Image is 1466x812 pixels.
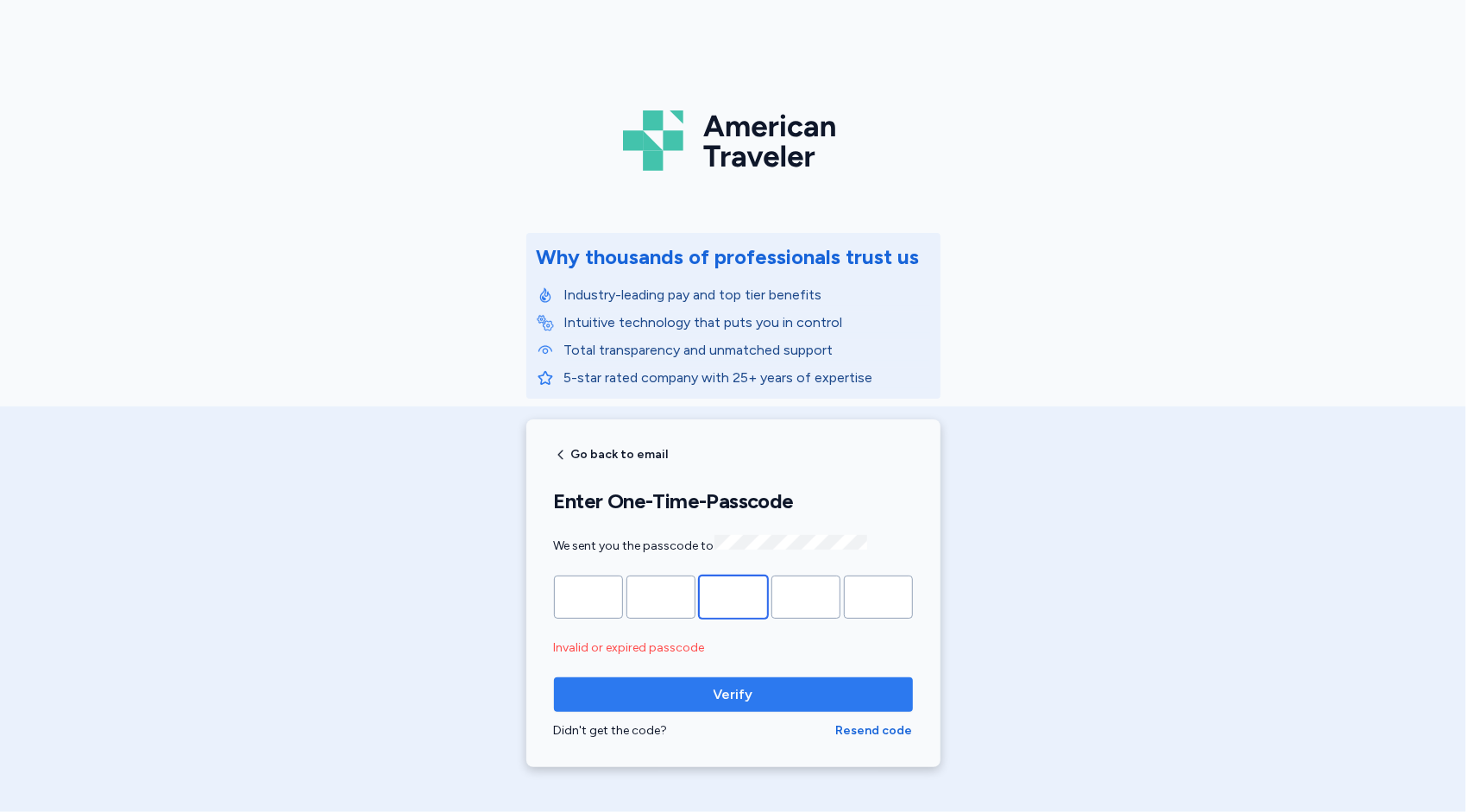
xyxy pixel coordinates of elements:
div: Didn't get the code? [554,722,836,740]
p: Total transparency and unmatched support [564,340,930,361]
input: Please enter OTP character 1 [554,576,623,619]
span: We sent you the passcode to [554,538,867,553]
p: Intuitive technology that puts you in control [564,312,930,333]
img: Logo [623,104,844,178]
button: Go back to email [554,448,669,462]
p: 5-star rated company with 25+ years of expertise [564,368,930,388]
button: Resend code [836,722,913,740]
input: Please enter OTP character 5 [844,576,913,619]
div: Why thousands of professionals trust us [537,243,920,271]
button: Verify [554,677,913,712]
input: Please enter OTP character 3 [699,576,768,619]
p: Industry-leading pay and top tier benefits [564,285,930,305]
span: Verify [714,684,753,705]
input: Please enter OTP character 2 [626,576,695,619]
span: Go back to email [571,449,669,461]
div: Invalid or expired passcode [554,639,913,657]
input: Please enter OTP character 4 [771,576,840,619]
h1: Enter One-Time-Passcode [554,488,913,514]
